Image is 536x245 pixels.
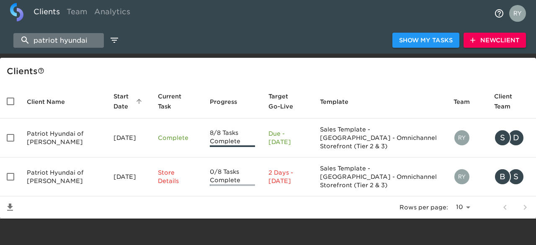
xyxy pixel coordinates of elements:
p: 2 Days - [DATE] [268,168,307,185]
span: Current Task [158,91,197,111]
button: notifications [489,3,509,23]
span: Progress [210,97,248,107]
div: ryan.dale@roadster.com [454,168,481,185]
a: Team [63,3,91,23]
div: sroberts@patriotmotors.com, dtomsa@patriotmotors.com [494,129,529,146]
button: edit [107,33,121,47]
div: Client s [7,64,533,78]
img: logo [10,3,23,21]
button: NewClient [464,33,526,48]
a: Analytics [91,3,134,23]
div: ryan.dale@roadster.com [454,129,481,146]
td: Sales Template - [GEOGRAPHIC_DATA] - Omnichannel Storefront (Tier 2 & 3) [313,119,447,157]
td: 8/8 Tasks Complete [203,119,262,157]
div: S [494,129,511,146]
p: Rows per page: [399,203,448,211]
span: Team [454,97,481,107]
div: S [508,168,524,185]
img: Profile [509,5,526,22]
span: New Client [470,35,519,46]
input: search [13,33,104,48]
td: [DATE] [107,119,151,157]
span: This is the next Task in this Hub that should be completed [158,91,186,111]
span: Template [320,97,359,107]
svg: This is a list of all of your clients and clients shared with you [38,67,44,74]
td: 0/8 Tasks Complete [203,157,262,196]
div: B [494,168,511,185]
span: Calculated based on the start date and the duration of all Tasks contained in this Hub. [268,91,296,111]
span: Client Name [27,97,76,107]
div: breuter@patriotmotorsdanville.com, sroberts@patriotmotors.com [494,168,529,185]
img: ryan.dale@roadster.com [454,169,469,184]
select: rows per page [451,201,473,214]
span: Target Go-Live [268,91,307,111]
span: Show My Tasks [399,35,453,46]
td: Patriot Hyundai of [PERSON_NAME] [20,157,107,196]
p: Due - [DATE] [268,129,307,146]
span: Start Date [113,91,144,111]
td: Sales Template - [GEOGRAPHIC_DATA] - Omnichannel Storefront (Tier 2 & 3) [313,157,447,196]
img: ryan.dale@roadster.com [454,130,469,145]
td: [DATE] [107,157,151,196]
p: Complete [158,134,197,142]
p: Store Details [158,168,197,185]
td: Patriot Hyundai of [PERSON_NAME] [20,119,107,157]
span: Client Team [494,91,529,111]
a: Clients [30,3,63,23]
button: Show My Tasks [392,33,459,48]
div: D [508,129,524,146]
